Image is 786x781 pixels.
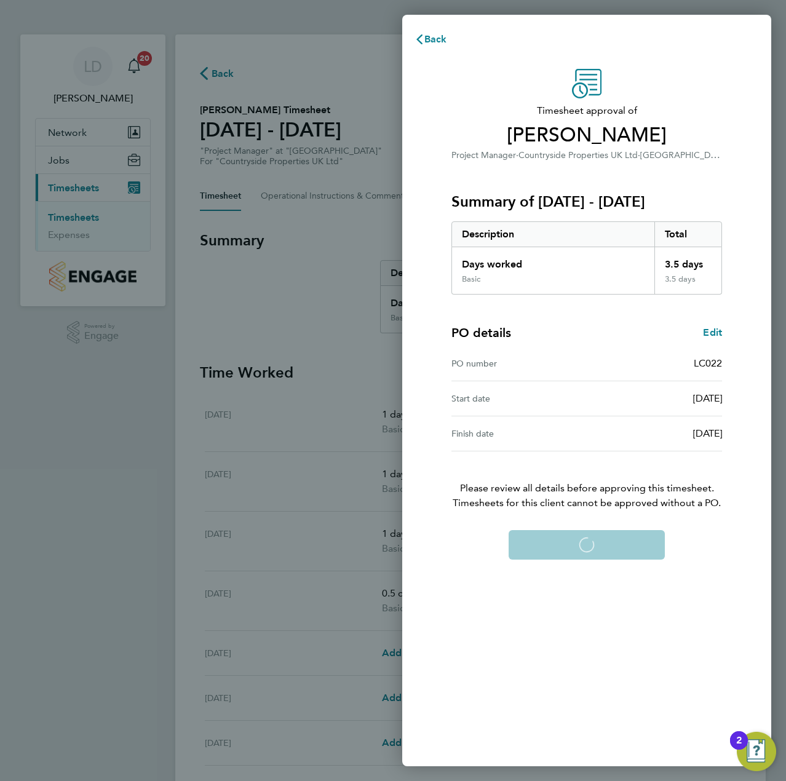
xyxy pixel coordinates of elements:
[451,103,722,118] span: Timesheet approval of
[451,123,722,148] span: [PERSON_NAME]
[737,732,776,771] button: Open Resource Center, 2 new notifications
[516,150,518,161] span: ·
[451,356,587,371] div: PO number
[518,150,638,161] span: Countryside Properties UK Ltd
[703,327,722,338] span: Edit
[654,274,722,294] div: 3.5 days
[587,391,722,406] div: [DATE]
[451,221,722,295] div: Summary of 04 - 10 Aug 2025
[654,247,722,274] div: 3.5 days
[638,150,640,161] span: ·
[640,149,728,161] span: [GEOGRAPHIC_DATA]
[451,192,722,212] h3: Summary of [DATE] - [DATE]
[703,325,722,340] a: Edit
[451,324,511,341] h4: PO details
[654,222,722,247] div: Total
[736,740,742,756] div: 2
[437,496,737,510] span: Timesheets for this client cannot be approved without a PO.
[451,150,516,161] span: Project Manager
[694,357,722,369] span: LC022
[402,27,459,52] button: Back
[587,426,722,441] div: [DATE]
[451,391,587,406] div: Start date
[424,33,447,45] span: Back
[452,222,654,247] div: Description
[462,274,480,284] div: Basic
[437,451,737,510] p: Please review all details before approving this timesheet.
[452,247,654,274] div: Days worked
[451,426,587,441] div: Finish date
